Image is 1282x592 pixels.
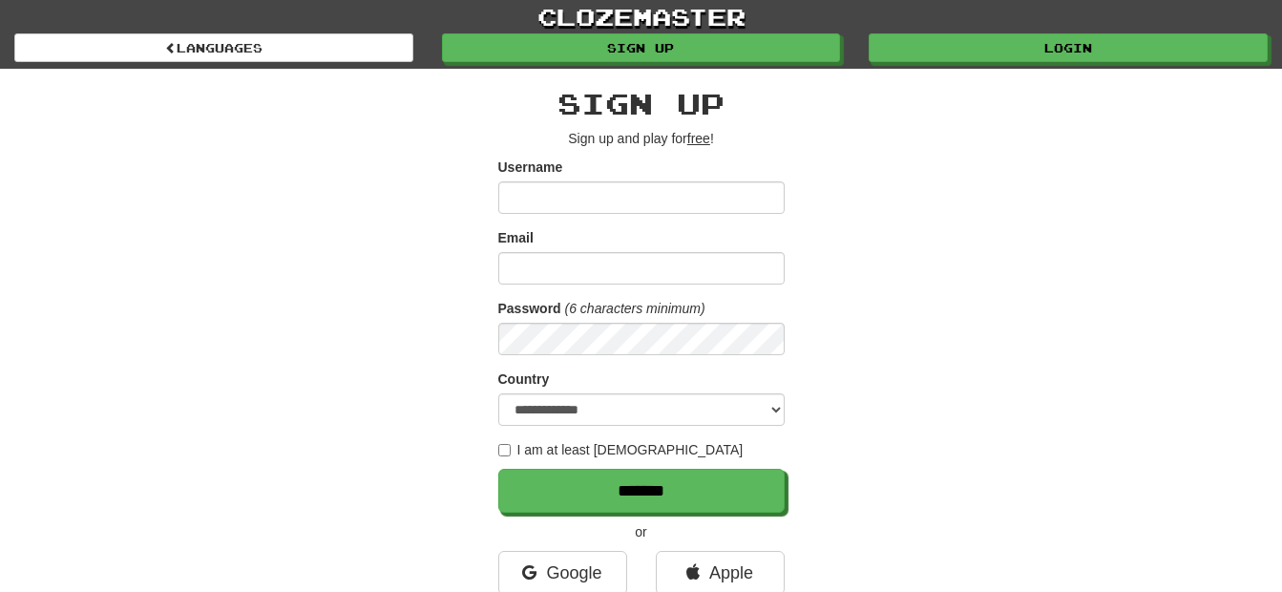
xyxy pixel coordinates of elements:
[869,33,1268,62] a: Login
[498,522,785,541] p: or
[498,228,534,247] label: Email
[565,301,705,316] em: (6 characters minimum)
[442,33,841,62] a: Sign up
[687,131,710,146] u: free
[498,440,744,459] label: I am at least [DEMOGRAPHIC_DATA]
[498,129,785,148] p: Sign up and play for !
[498,158,563,177] label: Username
[498,299,561,318] label: Password
[498,370,550,389] label: Country
[498,444,511,456] input: I am at least [DEMOGRAPHIC_DATA]
[14,33,413,62] a: Languages
[498,88,785,119] h2: Sign up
